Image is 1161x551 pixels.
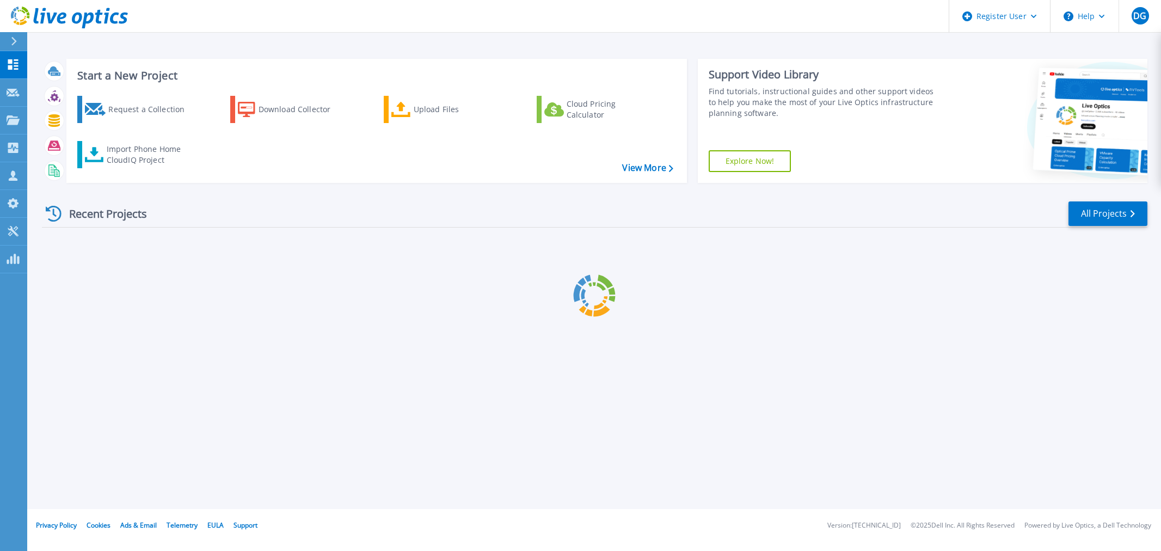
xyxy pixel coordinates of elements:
[36,521,77,530] a: Privacy Policy
[1068,201,1147,226] a: All Projects
[709,86,939,119] div: Find tutorials, instructional guides and other support videos to help you make the most of your L...
[77,96,199,123] a: Request a Collection
[414,99,501,120] div: Upload Files
[77,70,673,82] h3: Start a New Project
[709,150,791,172] a: Explore Now!
[120,521,157,530] a: Ads & Email
[107,144,192,166] div: Import Phone Home CloudIQ Project
[622,163,673,173] a: View More
[87,521,110,530] a: Cookies
[567,99,654,120] div: Cloud Pricing Calculator
[42,200,162,227] div: Recent Projects
[827,522,901,529] li: Version: [TECHNICAL_ID]
[167,521,198,530] a: Telemetry
[230,96,352,123] a: Download Collector
[537,96,658,123] a: Cloud Pricing Calculator
[709,68,939,82] div: Support Video Library
[911,522,1015,529] li: © 2025 Dell Inc. All Rights Reserved
[207,521,224,530] a: EULA
[259,99,346,120] div: Download Collector
[1133,11,1146,20] span: DG
[234,521,257,530] a: Support
[108,99,195,120] div: Request a Collection
[384,96,505,123] a: Upload Files
[1024,522,1151,529] li: Powered by Live Optics, a Dell Technology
